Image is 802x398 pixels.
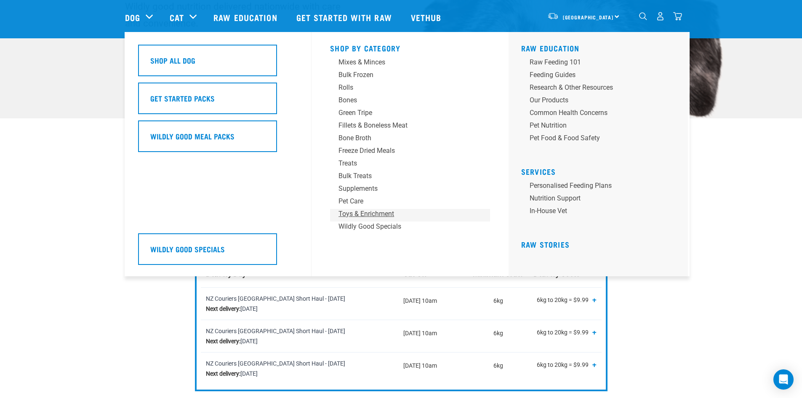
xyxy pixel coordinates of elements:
a: Toys & Enrichment [330,209,490,222]
div: Toys & Enrichment [338,209,470,219]
a: Pet Care [330,196,490,209]
div: NZ Couriers [GEOGRAPHIC_DATA] Short Haul - [DATE] [DATE] [206,358,393,379]
div: Green Tripe [338,108,470,118]
h5: Wildly Good Specials [150,243,225,254]
button: Show all tiers [592,296,597,303]
div: Research & Other Resources [530,83,661,93]
div: Fillets & Boneless Meat [338,120,470,131]
div: Our Products [530,95,661,105]
div: Raw Feeding 101 [530,57,661,67]
div: Bones [338,95,470,105]
div: Feeding Guides [530,70,661,80]
div: Treats [338,158,470,168]
a: Research & Other Resources [521,83,681,95]
div: Rolls [338,83,470,93]
img: home-icon@2x.png [673,12,682,21]
h5: Shop By Category [330,44,490,51]
a: Wildly Good Specials [138,233,298,271]
div: Supplements [338,184,470,194]
a: Bones [330,95,490,108]
a: Mixes & Minces [330,57,490,70]
img: van-moving.png [547,12,559,20]
div: Common Health Concerns [530,108,661,118]
td: [DATE] 10am [398,287,468,320]
img: home-icon-1@2x.png [639,12,647,20]
h5: Services [521,167,681,174]
a: Vethub [402,0,452,34]
td: 6kg [468,352,528,385]
a: Supplements [330,184,490,196]
h5: Get Started Packs [150,93,215,104]
a: Freeze Dried Meals [330,146,490,158]
a: Pet Nutrition [521,120,681,133]
div: Freeze Dried Meals [338,146,470,156]
div: Bulk Frozen [338,70,470,80]
a: Wildly Good Specials [330,222,490,234]
strong: Next delivery: [206,338,240,345]
span: + [592,360,597,369]
a: Our Products [521,95,681,108]
div: Mixes & Minces [338,57,470,67]
div: Bone Broth [338,133,470,143]
h5: Wildly Good Meal Packs [150,131,234,142]
a: Treats [330,158,490,171]
button: Show all tiers [592,361,597,368]
a: Rolls [330,83,490,95]
a: Bone Broth [330,133,490,146]
a: Common Health Concerns [521,108,681,120]
a: Get started with Raw [288,0,402,34]
a: Cat [170,11,184,24]
strong: Next delivery: [206,370,240,377]
a: Raw Stories [521,242,570,246]
a: Dog [125,11,140,24]
p: 6kg to 20kg = $9.99 20kg to 40kg = $19.99 Over 40kg = $29.99 [533,326,596,341]
a: Green Tripe [330,108,490,120]
a: Bulk Frozen [330,70,490,83]
td: 6kg [468,287,528,320]
span: + [592,328,597,336]
div: Pet Care [338,196,470,206]
span: [GEOGRAPHIC_DATA] [563,16,614,19]
div: Open Intercom Messenger [773,369,794,390]
a: In-house vet [521,206,681,219]
a: Fillets & Boneless Meat [330,120,490,133]
p: 6kg to 20kg = $9.99 20kg to 40kg = $19.99 Over 40kg = $29.99 [533,358,596,373]
td: 6kg [468,320,528,352]
button: Show all tiers [592,329,597,336]
td: [DATE] 10am [398,320,468,352]
div: NZ Couriers [GEOGRAPHIC_DATA] Short Haul - [DATE] [DATE] [206,326,393,346]
p: 6kg to 20kg = $9.99 20kg to 40kg = $19.99 Over 40kg = $29.99 [533,294,596,308]
a: Pet Food & Food Safety [521,133,681,146]
h2: Find your delivery options - just add your postcode [10,135,792,150]
a: Raw Feeding 101 [521,57,681,70]
a: Nutrition Support [521,193,681,206]
a: Feeding Guides [521,70,681,83]
a: Raw Education [521,46,580,50]
a: Get Started Packs [138,83,298,120]
div: Wildly Good Specials [338,222,470,232]
div: NZ Couriers [GEOGRAPHIC_DATA] Short Haul - [DATE] [DATE] [206,294,393,314]
a: Bulk Treats [330,171,490,184]
span: + [592,295,597,304]
td: [DATE] 10am [398,352,468,385]
strong: Next delivery: [206,305,240,312]
h5: Shop All Dog [150,55,195,66]
div: Pet Nutrition [530,120,661,131]
a: Wildly Good Meal Packs [138,120,298,158]
img: user.png [656,12,665,21]
a: Personalised Feeding Plans [521,181,681,193]
a: Shop All Dog [138,45,298,83]
div: Pet Food & Food Safety [530,133,661,143]
div: Bulk Treats [338,171,470,181]
a: Raw Education [205,0,288,34]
